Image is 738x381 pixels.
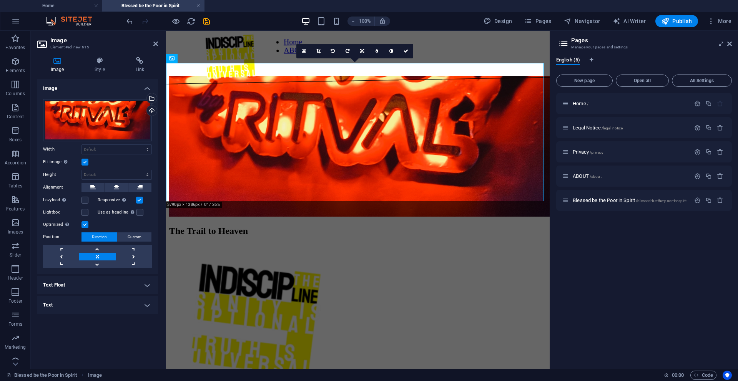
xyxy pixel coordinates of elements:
p: Elements [6,68,25,74]
button: reload [186,17,196,26]
h4: Style [81,57,121,73]
span: Code [694,371,713,380]
a: Select files from the file manager, stock photos, or upload file(s) [296,44,311,58]
label: Lightbox [43,208,81,217]
div: Settings [694,149,701,155]
h3: Element #ed-new-615 [50,44,143,51]
p: Boxes [9,137,22,143]
div: Duplicate [705,197,712,204]
button: undo [125,17,134,26]
span: Pages [524,17,551,25]
span: : [677,372,678,378]
a: Greyscale [384,44,399,58]
button: Usercentrics [723,371,732,380]
div: Settings [694,124,701,131]
label: Position [43,232,81,242]
div: Imagemde06-09-25as20.47-O0uR0dlj97S_-ffPPCB6eQ.jpeg [43,99,152,141]
button: More [704,15,735,27]
i: Save (Ctrl+S) [202,17,211,26]
div: Duplicate [705,149,712,155]
p: Favorites [5,45,25,51]
label: Use as headline [98,208,136,217]
span: Click to open page [573,125,623,131]
h6: 100% [359,17,371,26]
label: Responsive [98,195,136,205]
span: All Settings [675,78,728,83]
button: Custom [117,232,151,242]
label: Alignment [43,183,81,192]
button: Click here to leave preview mode and continue editing [171,17,180,26]
a: Confirm ( ⌘ ⏎ ) [399,44,413,58]
img: Editor Logo [44,17,102,26]
a: Blur [369,44,384,58]
label: Width [43,147,81,151]
label: Optimized [43,220,81,229]
nav: breadcrumb [88,371,102,380]
span: More [707,17,731,25]
button: save [202,17,211,26]
span: Navigator [564,17,600,25]
div: Remove [717,173,723,179]
p: Header [8,275,23,281]
button: Navigator [561,15,603,27]
label: Lazyload [43,195,81,205]
div: Settings [694,197,701,204]
p: Features [6,206,25,212]
button: Design [480,15,515,27]
label: Fit image [43,157,81,167]
button: Publish [655,15,698,27]
h2: Image [50,37,158,44]
span: /blessed-be-the-poor-in-spirit [636,199,686,203]
span: Custom [128,232,141,242]
span: Direction [92,232,107,242]
div: Design (Ctrl+Alt+Y) [480,15,515,27]
div: Remove [717,149,723,155]
div: Remove [717,124,723,131]
span: Blessed be the Poor in Spirit [573,197,686,203]
p: Accordion [5,160,26,166]
span: /about [590,174,602,179]
span: 00 00 [672,371,684,380]
div: Blessed be the Poor in Spirit/blessed-be-the-poor-in-spirit [570,198,690,203]
p: Columns [6,91,25,97]
button: Code [690,371,716,380]
span: AI Writer [613,17,646,25]
h4: Text Float [37,276,158,294]
button: AI Writer [610,15,649,27]
h4: Image [37,57,81,73]
a: Click to cancel selection. Double-click to open Pages [6,371,77,380]
i: Undo: Fit image (Ctrl+Z) [125,17,134,26]
span: Click to open page [573,149,603,155]
h4: Link [122,57,158,73]
span: Publish [662,17,692,25]
div: Duplicate [705,173,712,179]
button: 100% [347,17,375,26]
p: Footer [8,298,22,304]
p: Images [8,229,23,235]
a: Crop mode [311,44,326,58]
button: Pages [521,15,554,27]
span: /legal-notice [602,126,623,130]
h3: Manage your pages and settings [571,44,716,51]
span: Design [484,17,512,25]
a: Rotate right 90° [340,44,355,58]
div: Home/ [570,101,690,106]
span: /privacy [590,150,603,154]
p: Marketing [5,344,26,350]
div: Duplicate [705,124,712,131]
h4: Text [37,296,158,314]
h6: Session time [664,371,684,380]
h4: Image [37,79,158,93]
span: English (5) [556,55,580,66]
i: Reload page [187,17,196,26]
span: ABOUT [573,173,602,179]
h4: Blessed be the Poor in Spirit [102,2,204,10]
span: New page [560,78,609,83]
i: On resize automatically adjust zoom level to fit chosen device. [379,18,386,25]
div: Remove [717,197,723,204]
button: Open all [616,75,669,87]
div: Language Tabs [556,57,732,71]
p: Forms [8,321,22,327]
p: Content [7,114,24,120]
div: ABOUT/about [570,174,690,179]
